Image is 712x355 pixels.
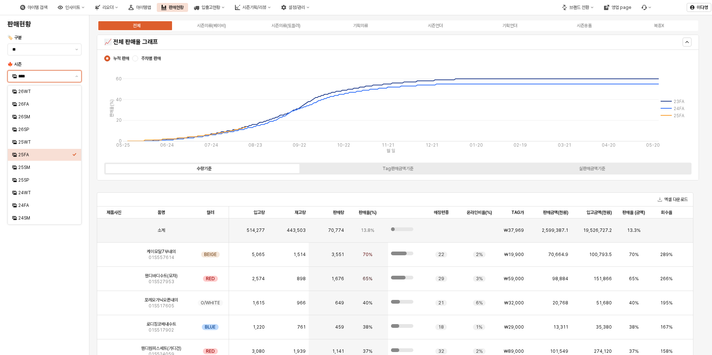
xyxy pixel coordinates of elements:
span: 01S557614 [149,255,174,260]
div: 리오더 [90,3,123,12]
span: 51,680 [596,300,612,306]
div: 24SM [18,215,72,221]
div: 시즌기획/리뷰 [231,3,275,12]
div: 영업 page [600,3,636,12]
div: 시즌기획/리뷰 [242,5,266,10]
div: 아이템 검색 [28,5,47,10]
span: BEIGE [204,252,217,258]
span: ₩59,000 [504,276,524,282]
span: 22 [438,252,444,258]
button: 제안 사항 표시 [72,44,81,55]
span: 100,793.5 [589,252,612,258]
h5: 📈 전체 판매율 그래프 [104,38,543,46]
label: 시즌의류(토들러) [249,22,323,29]
span: 웬디바디수트(모자) [145,273,178,279]
label: 시즌용품 [547,22,622,29]
span: 컬러 [207,210,214,215]
label: 복종X [622,22,696,29]
span: 판매량 [333,210,344,215]
span: ₩37,969 [504,227,524,233]
div: 브랜드 전환 [569,5,589,10]
div: 25SP [18,177,72,183]
span: 입고량 [254,210,265,215]
span: 266% [660,276,673,282]
button: Hide [683,38,692,47]
span: 21 [438,300,444,306]
span: 13.3% [627,227,641,233]
label: 기획언더 [473,22,547,29]
div: 설정/관리 [289,5,305,10]
div: 26SP [18,127,72,132]
label: 실판매금액기준 [495,165,689,172]
span: 2,599,387.1 [542,227,568,233]
span: 898 [297,276,306,282]
span: ₩89,000 [504,348,524,354]
div: 아이템 검색 [16,3,52,12]
span: 5,065 [252,252,265,258]
span: 274,120 [594,348,612,354]
span: 2% [476,348,483,354]
span: 01S517902 [149,327,174,333]
span: 3,080 [252,348,265,354]
div: Tag판매금액기준 [382,166,413,171]
span: 29 [438,276,444,282]
span: ₩29,000 [504,324,524,330]
span: 누적 판매 [113,55,129,61]
div: 전체 [133,23,140,28]
span: 재고량 [295,210,306,215]
span: 195% [660,300,673,306]
div: 실판매금액기준 [579,166,605,171]
label: 시즌의류(베이비) [174,22,248,29]
span: 98,884 [552,276,568,282]
span: 289% [660,252,673,258]
span: 포레오가닉오픈내의 [144,297,178,303]
span: 1,615 [252,300,265,306]
span: 167% [660,324,673,330]
span: 1,220 [253,324,265,330]
span: 70% [363,252,372,258]
span: 18 [438,324,444,330]
span: 38% [363,324,372,330]
span: O/WHITE [201,300,220,306]
span: 40% [629,300,639,306]
main: App Frame [89,15,712,355]
div: 25WT [18,139,72,145]
span: 35,380 [596,324,612,330]
h4: 판매현황 [7,20,82,28]
label: 수량기준 [107,165,301,172]
span: 37% [629,348,639,354]
span: 459 [335,324,344,330]
span: 20,768 [553,300,568,306]
div: 시즌의류(베이비) [197,23,226,28]
div: 24FA [18,202,72,208]
span: 2% [476,252,483,258]
div: 입출고현황 [190,3,229,12]
span: 649 [335,300,344,306]
div: 리오더 [102,5,114,10]
div: 시즌의류(토들러) [271,23,301,28]
span: ₩19,900 [504,252,524,258]
span: 40% [363,300,372,306]
div: 기획의류 [353,23,368,28]
div: 수량기준 [197,166,212,171]
span: 로디징코배내수트 [146,321,176,327]
div: 브랜드 전환 [557,3,598,12]
span: 회수율 [661,210,672,215]
span: 13,311 [553,324,568,330]
span: 65% [629,276,639,282]
span: 온라인비율(%) [467,210,492,215]
span: 38% [629,324,639,330]
div: 입출고현황 [201,5,220,10]
label: Tag판매금액기준 [301,165,495,172]
span: 37% [363,348,372,354]
span: 32 [438,348,444,354]
span: 70,664.9 [548,252,568,258]
label: 기획의류 [323,22,398,29]
span: 151,866 [594,276,612,282]
span: RED [206,276,215,282]
label: 시즌언더 [398,22,473,29]
div: 시즌용품 [577,23,592,28]
span: ₩32,000 [504,300,524,306]
span: 761 [297,324,306,330]
span: 케이모달7부내의 [147,249,176,255]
